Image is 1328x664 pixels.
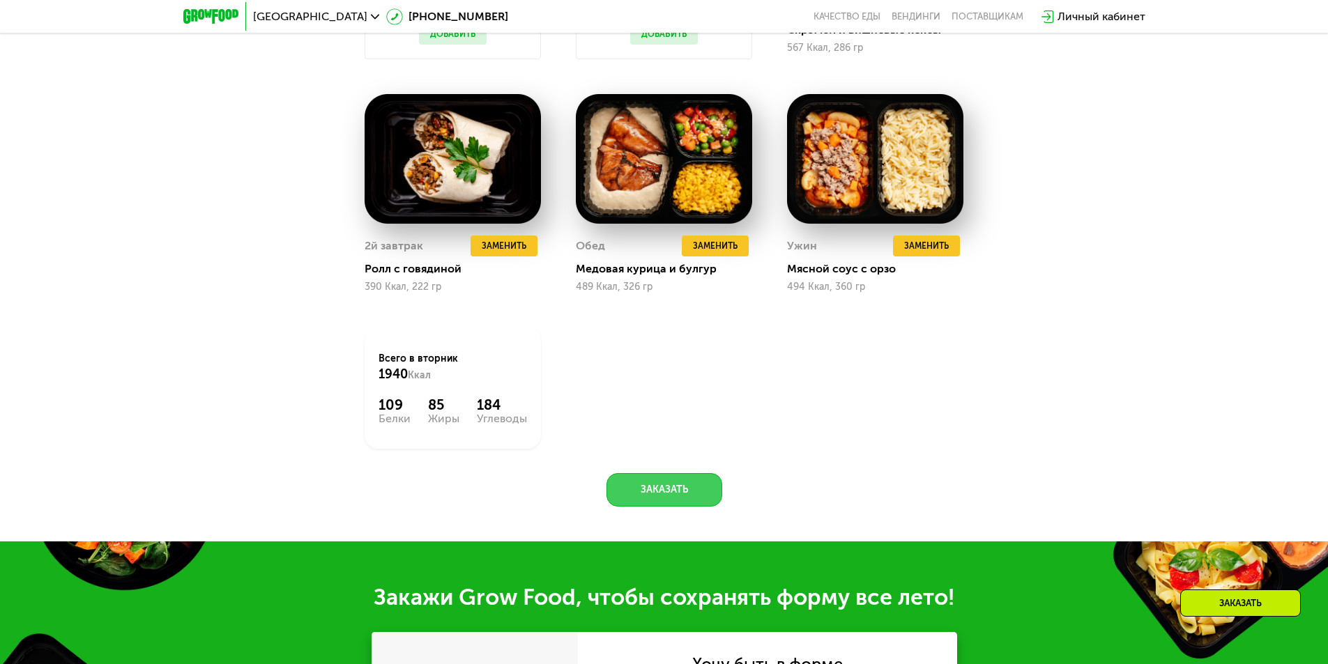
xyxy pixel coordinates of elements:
button: Добавить [630,24,698,45]
button: Добавить [419,24,487,45]
div: Мясной соус с орзо [787,262,975,276]
div: Ролл с говядиной [365,262,552,276]
div: 390 Ккал, 222 гр [365,281,541,293]
div: Всего в вторник [379,352,527,383]
div: Заказать [1180,589,1301,617]
span: Заменить [482,239,526,253]
button: Заказать [606,473,722,507]
span: 1940 [379,366,408,382]
div: 184 [477,396,527,413]
button: Заменить [893,236,960,256]
div: Жиры [428,413,459,424]
div: Личный кабинет [1058,8,1145,25]
span: Заменить [693,239,738,253]
div: 494 Ккал, 360 гр [787,281,963,293]
div: Медовая курица и булгур [576,262,763,276]
button: Заменить [471,236,537,256]
div: Обед [576,236,605,256]
span: Заменить [904,239,949,253]
a: Качество еды [814,11,880,22]
div: 567 Ккал, 286 гр [787,43,963,54]
div: 109 [379,396,411,413]
div: 489 Ккал, 326 гр [576,281,752,293]
div: 2й завтрак [365,236,423,256]
span: Ккал [408,369,431,381]
button: Заменить [682,236,749,256]
div: Углеводы [477,413,527,424]
div: Ужин [787,236,817,256]
div: 85 [428,396,459,413]
a: [PHONE_NUMBER] [386,8,508,25]
a: Вендинги [892,11,940,22]
span: [GEOGRAPHIC_DATA] [253,11,367,22]
div: Белки [379,413,411,424]
div: поставщикам [952,11,1023,22]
